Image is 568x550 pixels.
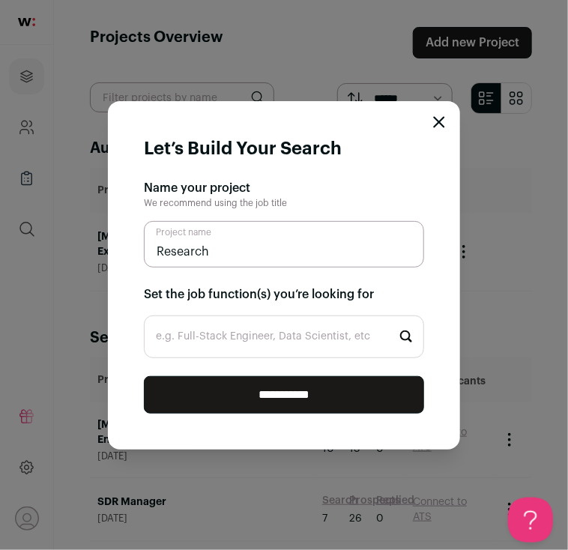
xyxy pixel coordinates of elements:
button: Close modal [433,116,445,128]
input: Start typing... [144,315,424,358]
iframe: Help Scout Beacon - Open [508,498,553,543]
h2: Set the job function(s) you’re looking for [144,285,424,303]
input: Project name [144,221,424,268]
span: We recommend using the job title [144,199,287,208]
h1: Let’s Build Your Search [144,137,342,161]
h2: Name your project [144,179,424,197]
